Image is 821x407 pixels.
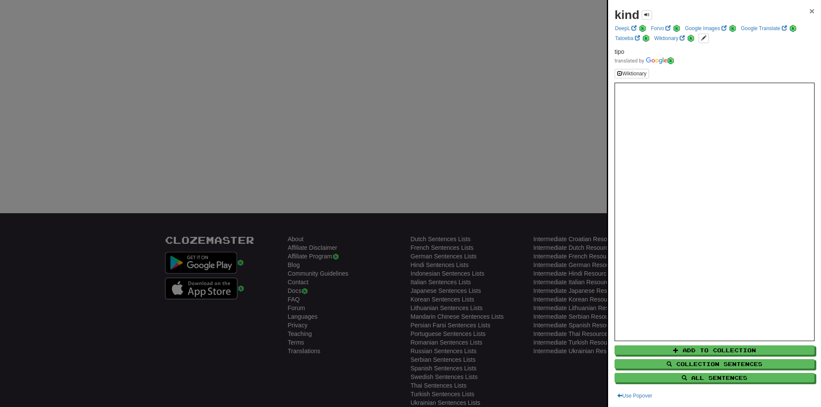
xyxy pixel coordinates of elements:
[615,359,815,369] button: Collection Sentences
[612,34,643,43] a: Tatoeba
[643,35,649,42] img: hz4cOxubdAAAAABJRU5ErkJggg==
[615,345,815,355] button: Add to Collection
[790,25,796,32] img: hz4cOxubdAAAAABJRU5ErkJggg==
[615,48,624,55] span: tipo
[615,57,667,64] img: Color short
[615,83,815,341] iframe: To enrich screen reader interactions, please activate Accessibility in Grammarly extension settings
[615,373,815,382] button: All Sentences
[639,25,646,32] img: hz4cOxubdAAAAABJRU5ErkJggg==
[648,24,673,33] a: Forvo
[729,25,736,32] img: hz4cOxubdAAAAABJRU5ErkJggg==
[667,57,674,64] img: hz4cOxubdAAAAABJRU5ErkJggg==
[809,6,815,16] span: ×
[612,24,639,33] a: DeepL
[682,24,729,33] a: Google Images
[615,8,640,22] strong: kind
[687,35,694,42] img: hz4cOxubdAAAAABJRU5ErkJggg==
[738,24,790,33] a: Google Translate
[809,6,815,16] button: Close
[615,391,655,401] button: Use Popover
[699,34,709,43] button: edit links
[652,34,687,43] a: Wiktionary
[615,69,649,78] button: Wiktionary
[673,25,680,32] img: hz4cOxubdAAAAABJRU5ErkJggg==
